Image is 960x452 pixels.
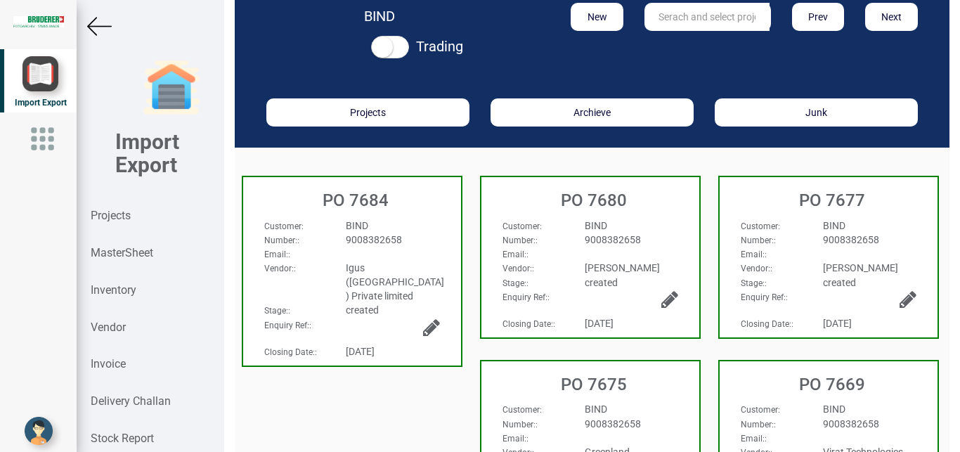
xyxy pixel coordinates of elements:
strong: Customer [741,405,778,415]
button: Junk [715,98,918,127]
input: Serach and select project [644,3,770,31]
span: : [741,250,767,259]
button: New [571,3,623,31]
span: BIND [346,220,368,231]
span: : [502,434,528,444]
span: 9008382658 [585,234,641,245]
span: : [741,278,767,288]
span: : [502,250,528,259]
strong: Customer [502,405,540,415]
strong: Email: [741,434,765,444]
span: [PERSON_NAME] [585,262,660,273]
span: : [741,264,772,273]
span: : [741,405,780,415]
strong: Enquiry Ref: [741,292,786,302]
span: BIND [585,403,607,415]
strong: Closing Date: [741,319,791,329]
strong: Vendor: [502,264,532,273]
span: : [741,221,780,231]
b: Import Export [115,129,179,177]
span: : [502,292,550,302]
h3: PO 7677 [727,191,938,209]
strong: Stage: [741,278,765,288]
span: Import Export [15,98,67,108]
strong: Projects [91,209,131,222]
strong: Number: [502,420,536,430]
strong: Customer [741,221,778,231]
strong: MasterSheet [91,246,153,259]
strong: Invoice [91,357,126,370]
button: Next [865,3,918,31]
span: BIND [585,220,607,231]
strong: Number: [741,420,774,430]
span: [PERSON_NAME] [823,262,898,273]
span: [DATE] [823,318,852,329]
span: BIND [823,403,845,415]
strong: Enquiry Ref: [264,321,309,330]
strong: Email: [741,250,765,259]
span: created [346,304,379,316]
strong: Trading [416,38,463,55]
span: : [502,319,555,329]
span: 9008382658 [823,418,879,430]
span: : [264,321,311,330]
span: : [741,235,776,245]
h3: PO 7675 [488,375,699,394]
strong: Number: [264,235,297,245]
span: : [741,420,776,430]
strong: Delivery Challan [91,394,171,408]
strong: Vendor: [741,264,770,273]
span: Igus ([GEOGRAPHIC_DATA] ) Private limited [346,262,444,302]
button: Archieve [491,98,694,127]
strong: Closing Date: [502,319,553,329]
span: : [741,434,767,444]
span: : [502,221,542,231]
span: : [502,278,528,288]
strong: Number: [502,235,536,245]
span: [DATE] [585,318,614,329]
h3: PO 7669 [727,375,938,394]
span: 9008382658 [346,234,402,245]
h3: PO 7684 [250,191,461,209]
span: BIND [823,220,845,231]
strong: Enquiry Ref: [502,292,547,302]
span: : [741,319,793,329]
button: Projects [266,98,469,127]
span: : [502,420,538,430]
strong: Stage: [502,278,526,288]
span: [DATE] [346,346,375,357]
img: garage-closed.png [143,60,200,116]
span: : [264,221,304,231]
span: : [502,405,542,415]
strong: Customer [502,221,540,231]
h3: PO 7680 [488,191,699,209]
strong: Email: [264,250,288,259]
span: 9008382658 [823,234,879,245]
span: : [264,264,296,273]
span: : [264,250,290,259]
span: : [741,292,788,302]
span: 9008382658 [585,418,641,430]
span: created [823,277,856,288]
span: created [585,277,618,288]
span: : [502,264,534,273]
strong: Customer [264,221,301,231]
strong: Inventory [91,283,136,297]
span: : [264,347,317,357]
strong: Number: [741,235,774,245]
strong: Vendor [91,321,126,334]
span: : [264,235,299,245]
button: Prev [792,3,845,31]
span: : [264,306,290,316]
strong: Closing Date: [264,347,315,357]
strong: BIND [364,8,395,25]
span: : [502,235,538,245]
strong: Email: [502,250,526,259]
strong: Stage: [264,306,288,316]
strong: Stock Report [91,432,154,445]
strong: Vendor: [264,264,294,273]
strong: Email: [502,434,526,444]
